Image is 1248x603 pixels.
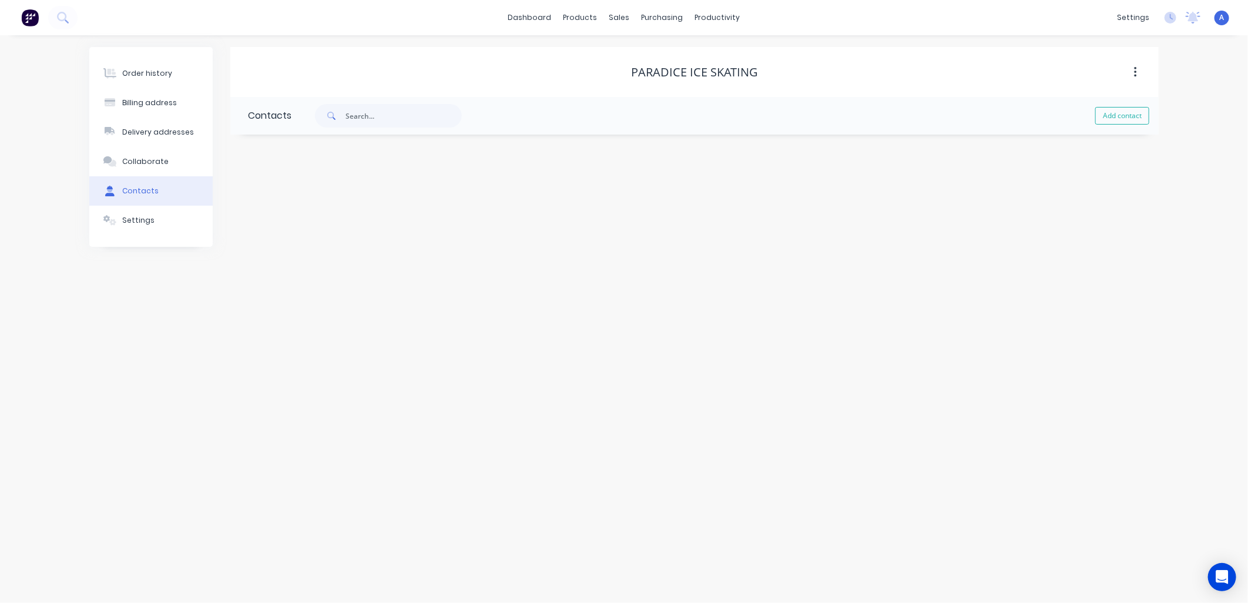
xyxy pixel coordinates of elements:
div: productivity [689,9,746,26]
button: Billing address [89,88,213,118]
button: Collaborate [89,147,213,176]
span: A [1220,12,1224,23]
div: Collaborate [122,156,169,167]
div: Open Intercom Messenger [1208,563,1236,591]
img: Factory [21,9,39,26]
div: Order history [122,68,172,79]
div: Paradice Ice Skating [631,65,758,79]
div: settings [1111,9,1155,26]
button: Add contact [1095,107,1149,125]
div: products [558,9,603,26]
div: Contacts [122,186,159,196]
div: purchasing [636,9,689,26]
div: sales [603,9,636,26]
button: Order history [89,59,213,88]
button: Contacts [89,176,213,206]
button: Settings [89,206,213,235]
div: Billing address [122,98,177,108]
div: Settings [122,215,155,226]
input: Search... [345,104,462,128]
div: Delivery addresses [122,127,194,138]
a: dashboard [502,9,558,26]
div: Contacts [230,97,291,135]
button: Delivery addresses [89,118,213,147]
